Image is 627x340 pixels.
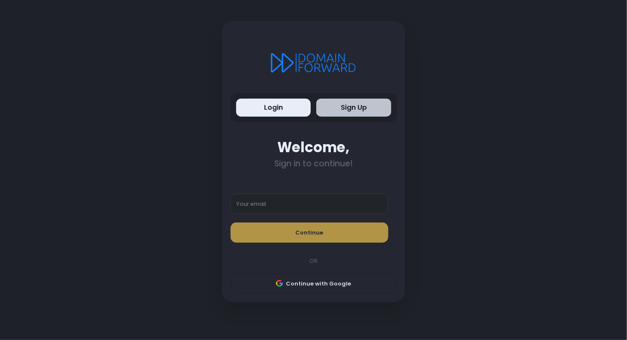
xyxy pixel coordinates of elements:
[226,257,401,265] div: OR
[231,139,397,156] div: Welcome,
[236,99,311,117] button: Login
[316,99,391,117] button: Sign Up
[231,159,397,168] div: Sign in to continue!
[231,274,397,294] button: Continue with Google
